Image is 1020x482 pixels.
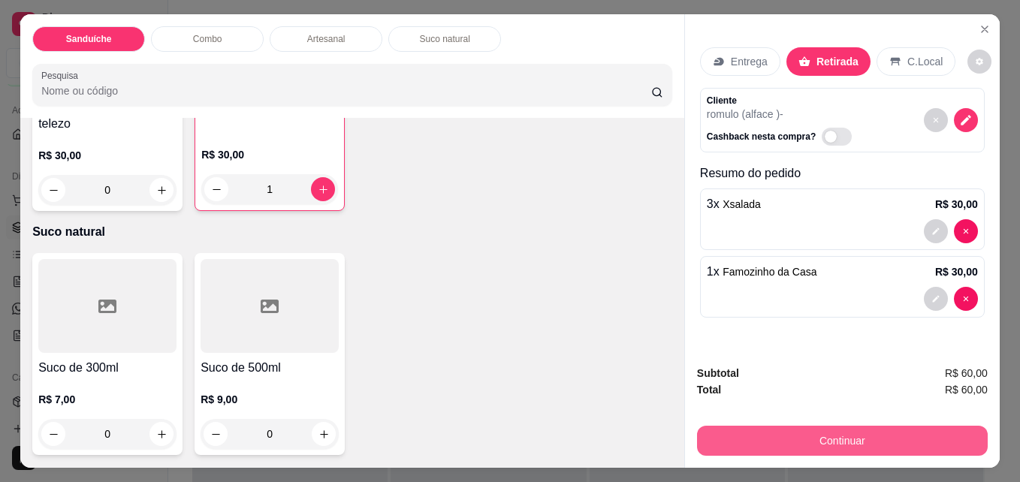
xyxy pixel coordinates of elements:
[201,359,339,377] h4: Suco de 500ml
[38,148,177,163] p: R$ 30,00
[149,178,174,202] button: increase-product-quantity
[697,367,739,379] strong: Subtotal
[41,422,65,446] button: decrease-product-quantity
[204,422,228,446] button: decrease-product-quantity
[731,54,768,69] p: Entrega
[954,219,978,243] button: decrease-product-quantity
[816,54,859,69] p: Retirada
[307,33,346,45] p: Artesanal
[924,287,948,311] button: decrease-product-quantity
[38,392,177,407] p: R$ 7,00
[41,69,83,82] label: Pesquisa
[38,359,177,377] h4: Suco de 300ml
[954,287,978,311] button: decrease-product-quantity
[312,422,336,446] button: increase-product-quantity
[907,54,943,69] p: C.Local
[707,107,858,122] p: romulo (alface ) -
[935,264,978,279] p: R$ 30,00
[41,178,65,202] button: decrease-product-quantity
[419,33,469,45] p: Suco natural
[822,128,858,146] label: Automatic updates
[32,223,672,241] p: Suco natural
[697,426,988,456] button: Continuar
[707,263,817,281] p: 1 x
[954,108,978,132] button: decrease-product-quantity
[193,33,222,45] p: Combo
[204,177,228,201] button: decrease-product-quantity
[723,198,761,210] span: Xsalada
[66,33,112,45] p: Sanduíche
[201,392,339,407] p: R$ 9,00
[707,95,858,107] p: Cliente
[700,164,985,182] p: Resumo do pedido
[945,365,988,381] span: R$ 60,00
[697,384,721,396] strong: Total
[311,177,335,201] button: increase-product-quantity
[945,381,988,398] span: R$ 60,00
[924,108,948,132] button: decrease-product-quantity
[149,422,174,446] button: increase-product-quantity
[41,83,651,98] input: Pesquisa
[973,17,997,41] button: Close
[201,147,338,162] p: R$ 30,00
[924,219,948,243] button: decrease-product-quantity
[707,131,816,143] p: Cashback nesta compra?
[935,197,978,212] p: R$ 30,00
[723,266,816,278] span: Famozinho da Casa
[707,195,761,213] p: 3 x
[967,50,991,74] button: decrease-product-quantity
